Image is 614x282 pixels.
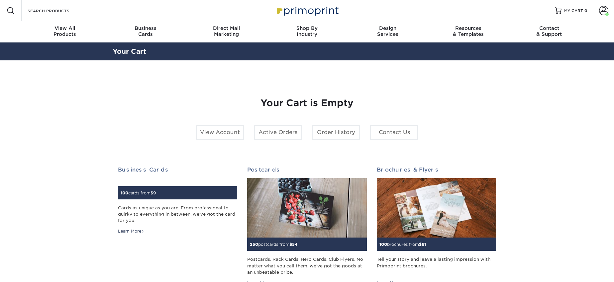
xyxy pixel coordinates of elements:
span: Design [347,25,428,31]
a: Contact Us [370,125,418,140]
small: brochures from [379,242,426,247]
div: Cards as unique as you are. From professional to quirky to everything in between, we've got the c... [118,205,237,224]
small: cards from [121,190,156,195]
span: Direct Mail [186,25,267,31]
div: Tell your story and leave a lasting impression with Primoprint brochures. [377,256,496,275]
h2: Brochures & Flyers [377,167,496,173]
a: Direct MailMarketing [186,21,267,42]
a: Resources& Templates [428,21,509,42]
small: postcards from [250,242,298,247]
img: Postcards [247,178,366,238]
div: Cards [105,25,186,37]
span: Resources [428,25,509,31]
span: 100 [121,190,128,195]
span: $ [289,242,292,247]
span: Business [105,25,186,31]
h1: Your Cart is Empty [118,98,496,109]
a: View AllProducts [25,21,105,42]
h2: Postcards [247,167,366,173]
a: DesignServices [347,21,428,42]
h2: Business Cards [118,167,237,173]
a: BusinessCards [105,21,186,42]
span: MY CART [564,8,583,14]
div: & Support [509,25,589,37]
a: View Account [196,125,244,140]
span: 0 [584,8,587,13]
div: Industry [267,25,348,37]
span: $ [419,242,422,247]
div: Products [25,25,105,37]
img: Brochures & Flyers [377,178,496,238]
a: Order History [312,125,360,140]
div: Learn More [118,228,144,234]
span: $ [151,190,153,195]
a: Contact& Support [509,21,589,42]
input: SEARCH PRODUCTS..... [27,7,92,15]
span: Shop By [267,25,348,31]
div: & Templates [428,25,509,37]
a: Your Cart [113,47,146,55]
span: Contact [509,25,589,31]
a: Business Cards 100cards from$9 Cards as unique as you are. From professional to quirky to everyth... [118,167,237,235]
span: View All [25,25,105,31]
span: 9 [153,190,156,195]
span: 61 [422,242,426,247]
span: 54 [292,242,298,247]
img: Primoprint [274,3,340,18]
div: Marketing [186,25,267,37]
span: 250 [250,242,258,247]
div: Services [347,25,428,37]
span: 100 [379,242,387,247]
a: Shop ByIndustry [267,21,348,42]
a: Active Orders [254,125,302,140]
div: Postcards. Rack Cards. Hero Cards. Club Flyers. No matter what you call them, we've got the goods... [247,256,366,275]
